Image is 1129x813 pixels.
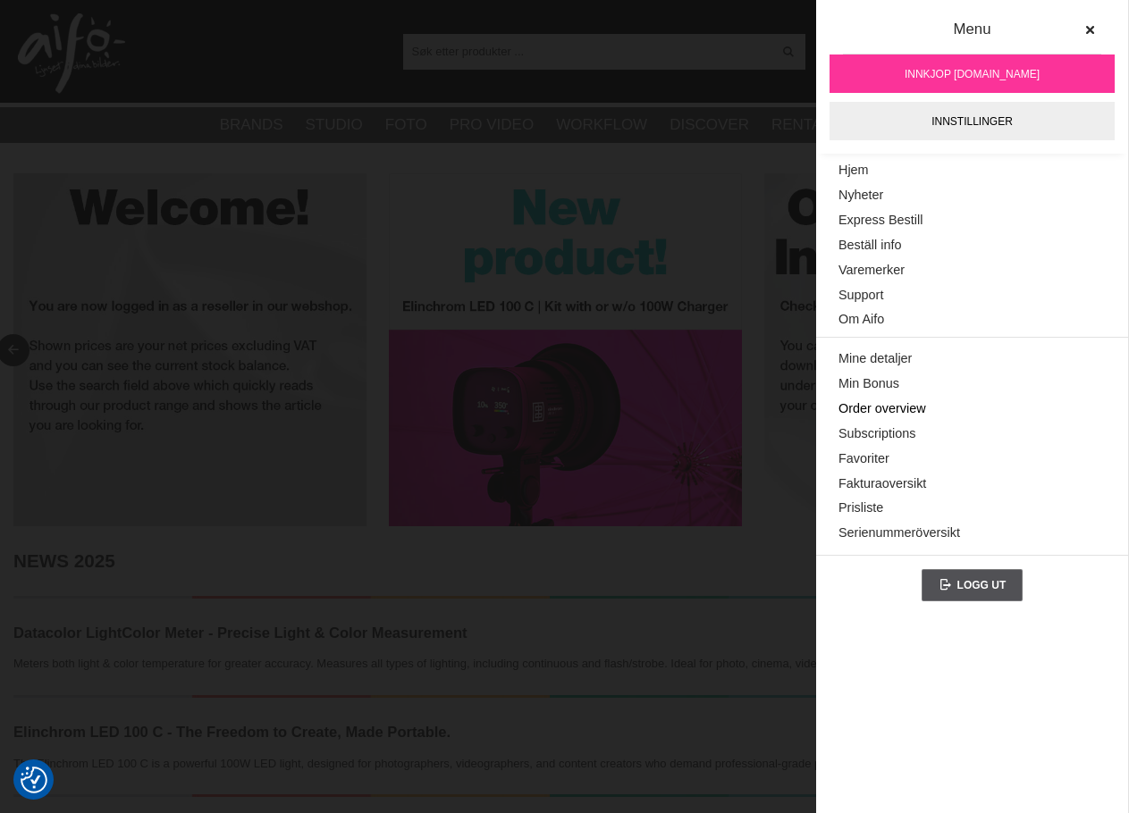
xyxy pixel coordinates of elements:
[830,102,1115,140] a: Innstillinger
[838,208,1106,233] a: Express Bestill
[838,282,1106,307] a: Support
[13,173,367,526] img: Ad:RET001 banner-resel-welcome-bgr.jpg
[13,655,1086,674] p: Meters both light & color temperature for greater accuracy. Measures all types of lighting, inclu...
[838,347,1106,372] a: Mine detaljer
[905,66,1040,82] span: innkjop [DOMAIN_NAME]
[13,695,1086,698] img: NEWS!
[385,113,427,137] a: Foto
[838,258,1106,283] a: Varemerker
[764,173,1117,526] img: Ad:RET003 banner-resel-account-bgr.jpg
[21,767,47,793] img: Revisit consent button
[838,447,1106,472] a: Favoriter
[843,18,1101,54] div: Menu
[838,422,1106,447] a: Subscriptions
[838,233,1106,258] a: Beställ info
[771,113,830,137] a: Rental
[18,13,125,94] img: logo.png
[13,755,1086,774] p: The Elinchrom LED 100 C is a powerful 100W LED light, designed for photographers, videographers, ...
[838,521,1106,546] a: Serienummeröversikt
[957,579,1007,591] span: Logg ut
[838,183,1106,208] a: Nyheter
[838,397,1106,422] a: Order overview
[838,307,1106,332] a: Om Aifo
[389,173,742,526] img: Ad:RET008 banner-resel-new-LED100C.jpg
[13,794,1086,797] img: NEWS!
[670,113,749,137] a: Discover
[838,472,1106,497] a: Fakturaoversikt
[13,724,451,741] strong: Elinchrom LED 100 C - The Freedom to Create, Made Portable.
[450,113,534,137] a: Pro Video
[220,113,283,137] a: Brands
[838,496,1106,521] a: Prisliste
[556,113,647,137] a: Workflow
[922,569,1024,601] a: Logg ut
[306,113,363,137] a: Studio
[403,38,772,64] input: Søk etter produkter ...
[838,372,1106,397] a: Min Bonus
[13,596,1086,599] img: NEWS!
[838,158,1106,183] a: Hjem
[13,549,1086,574] h2: NEWS 2025
[13,624,468,641] strong: Datacolor LightColor Meter - Precise Light & Color Measurement
[21,764,47,796] button: Samtykkepreferanser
